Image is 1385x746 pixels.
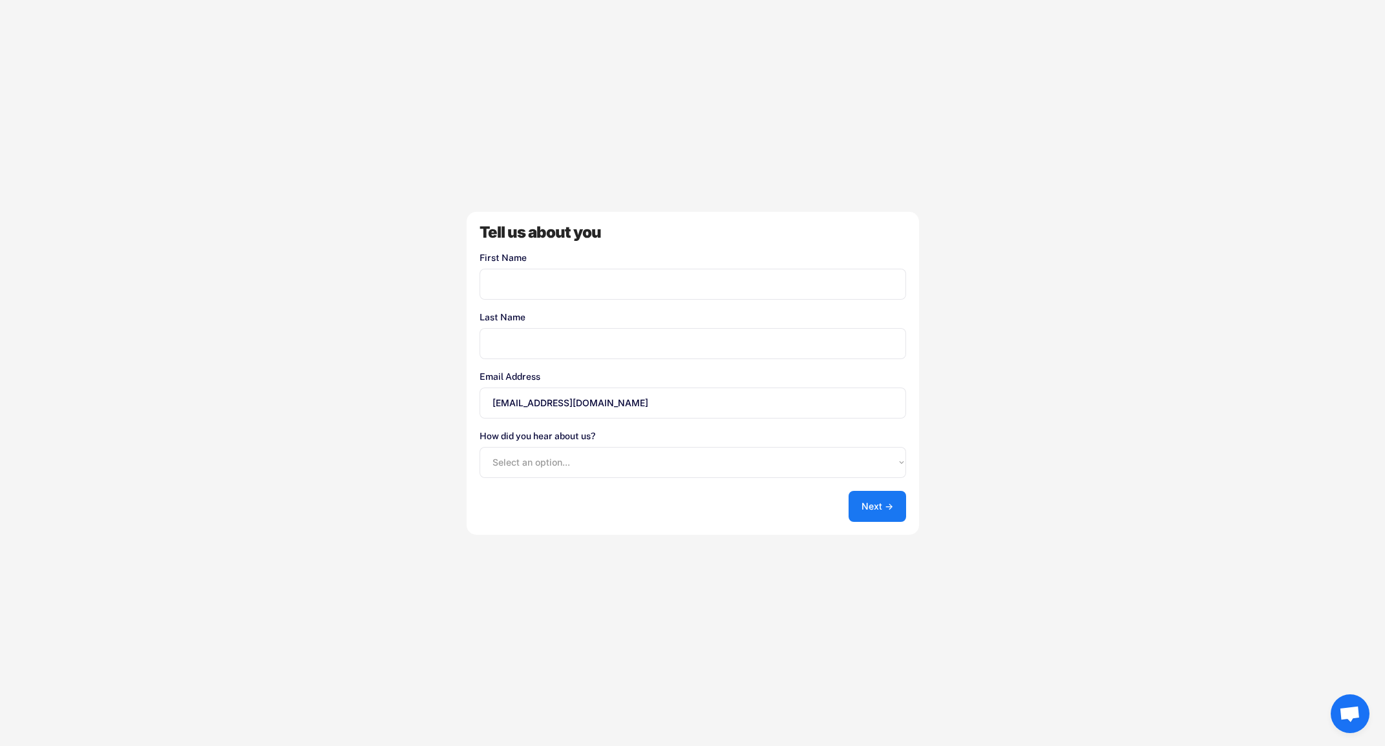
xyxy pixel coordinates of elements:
div: How did you hear about us? [480,431,906,440]
div: Last Name [480,313,906,322]
button: Next → [849,491,906,522]
div: Email Address [480,372,906,381]
div: First Name [480,253,906,262]
div: Open chat [1331,694,1369,733]
div: Tell us about you [480,225,906,240]
input: Your email address [480,388,906,419]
